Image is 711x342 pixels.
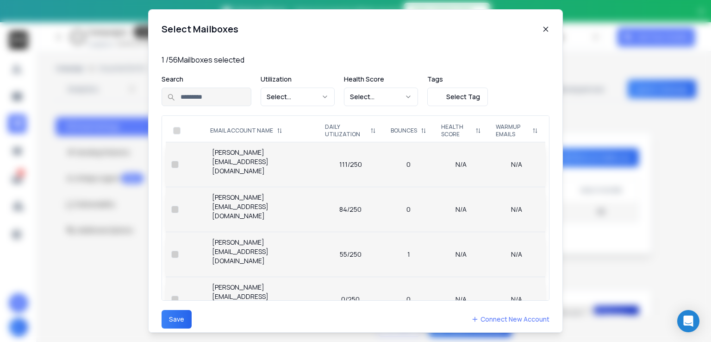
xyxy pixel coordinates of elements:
p: 1 / 56 Mailboxes selected [162,54,549,65]
p: Utilization [261,75,335,84]
p: DAILY UTILIZATION [325,123,367,138]
p: Search [162,75,251,84]
button: Select... [344,88,418,106]
p: WARMUP EMAILS [496,123,529,138]
p: Tags [427,75,488,84]
p: Health Score [344,75,418,84]
button: Select Tag [427,88,488,106]
p: HEALTH SCORE [441,123,471,138]
div: Open Intercom Messenger [677,310,699,332]
button: Select... [261,88,335,106]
